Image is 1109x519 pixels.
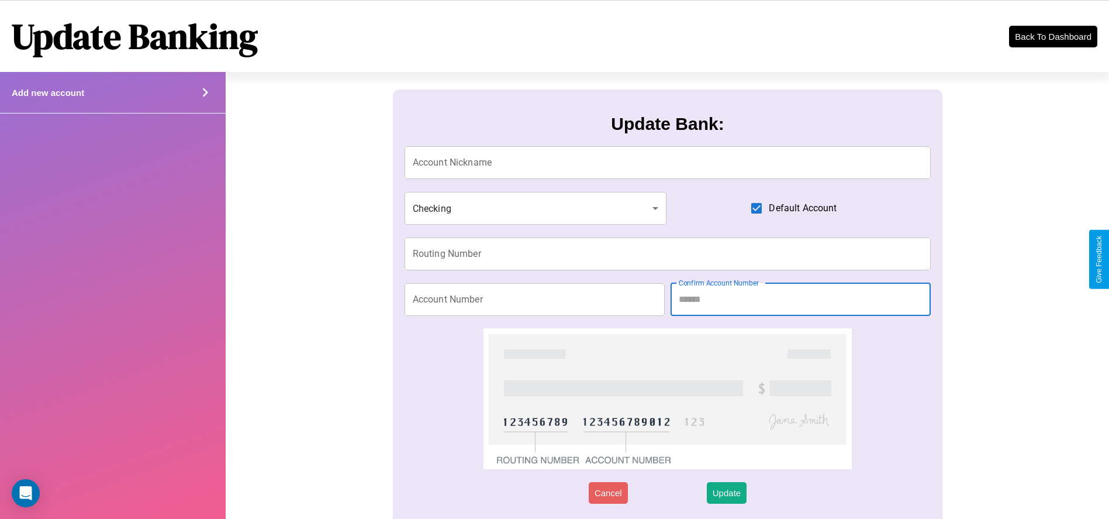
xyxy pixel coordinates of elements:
[611,114,724,134] h3: Update Bank:
[769,201,837,215] span: Default Account
[12,12,258,60] h1: Update Banking
[12,479,40,507] div: Open Intercom Messenger
[405,192,666,225] div: Checking
[483,328,852,469] img: check
[707,482,747,504] button: Update
[1095,236,1103,283] div: Give Feedback
[679,278,759,288] label: Confirm Account Number
[1009,26,1097,47] button: Back To Dashboard
[12,88,84,98] h4: Add new account
[589,482,628,504] button: Cancel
